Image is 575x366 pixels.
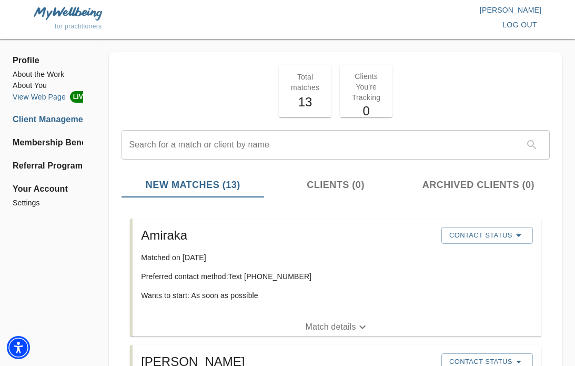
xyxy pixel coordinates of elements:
[447,229,528,242] span: Contact Status
[13,91,83,103] li: View Web Page
[55,23,102,30] span: for practitioners
[13,183,83,195] span: Your Account
[34,7,102,20] img: MyWellbeing
[13,91,83,103] a: View Web PageLIVE
[502,18,537,32] span: log out
[346,71,386,103] p: Clients You're Tracking
[498,15,541,35] button: log out
[270,178,400,192] span: Clients (0)
[13,80,83,91] a: About You
[13,197,83,209] a: Settings
[128,178,258,192] span: New Matches (13)
[133,318,541,337] button: Match details
[346,103,386,120] h5: 0
[141,271,433,282] p: Preferred contact method: Text [PHONE_NUMBER]
[413,178,543,192] span: Archived Clients (0)
[70,91,90,103] span: LIVE
[285,72,325,93] p: Total matches
[141,252,433,263] p: Matched on [DATE]
[285,94,325,111] h5: 13
[441,227,533,244] button: Contact Status
[13,113,83,126] a: Client Management
[141,227,433,244] h5: Amiraka
[141,290,433,301] p: Wants to start: As soon as possible
[13,136,83,149] a: Membership Benefits
[13,160,83,172] a: Referral Program
[7,336,30,359] div: Accessibility Menu
[13,54,83,67] span: Profile
[305,321,356,333] p: Match details
[13,69,83,80] a: About the Work
[288,5,542,15] p: [PERSON_NAME]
